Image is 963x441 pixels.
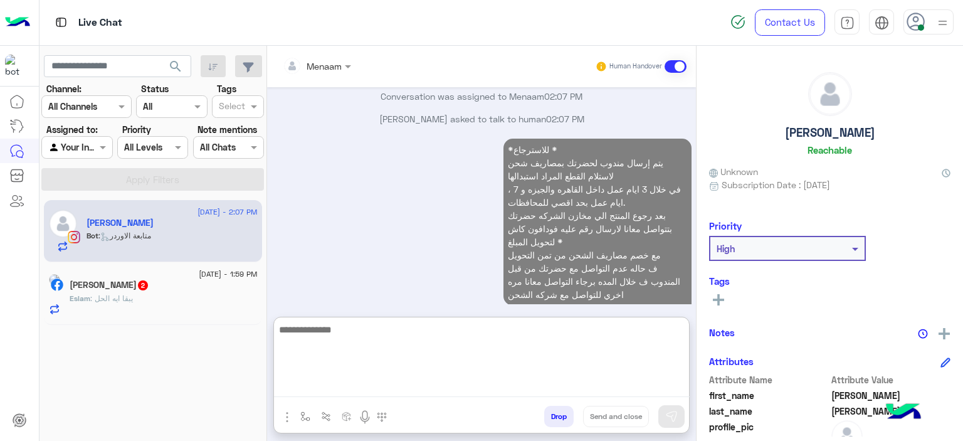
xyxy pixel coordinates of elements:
[544,406,574,427] button: Drop
[809,73,851,115] img: defaultAdmin.png
[709,165,758,178] span: Unknown
[321,412,331,422] img: Trigger scenario
[337,406,357,427] button: create order
[785,125,875,140] h5: [PERSON_NAME]
[709,356,754,367] h6: Attributes
[300,412,310,422] img: select flow
[831,373,951,386] span: Attribute Value
[272,90,692,103] p: Conversation was assigned to Menaam
[49,210,77,238] img: defaultAdmin.png
[881,391,925,435] img: hulul-logo.png
[217,99,245,115] div: Select
[935,15,950,31] img: profile
[122,123,151,136] label: Priority
[730,14,745,29] img: spinner
[46,123,98,136] label: Assigned to:
[665,410,678,423] img: send message
[197,123,257,136] label: Note mentions
[831,405,951,418] span: abdelkader
[722,178,830,191] span: Subscription Date : [DATE]
[709,327,735,338] h6: Notes
[98,231,151,240] span: : متابعة الاوردر
[503,139,692,306] p: 16/8/2025, 3:59 PM
[709,389,829,402] span: first_name
[808,144,852,156] h6: Reachable
[831,389,951,402] span: ahmed
[709,220,742,231] h6: Priority
[90,294,133,303] span: يبقا ايه الحل
[160,55,191,82] button: search
[709,373,829,386] span: Attribute Name
[87,218,154,228] h5: ahmed abdelkader
[49,274,60,285] img: picture
[544,91,582,102] span: 02:07 PM
[51,279,63,291] img: Facebook
[5,55,28,77] img: 713415422032625
[709,275,950,287] h6: Tags
[138,280,148,290] span: 2
[295,406,316,427] button: select flow
[70,280,149,290] h5: Eslam Mansour
[918,329,928,339] img: notes
[939,328,950,339] img: add
[709,405,829,418] span: last_name
[357,410,372,425] img: send voice note
[272,112,692,125] p: [PERSON_NAME] asked to talk to human
[342,412,352,422] img: create order
[316,406,337,427] button: Trigger scenario
[280,410,295,425] img: send attachment
[141,82,169,95] label: Status
[583,406,649,427] button: Send and close
[70,294,90,303] span: Eslam
[68,231,80,243] img: Instagram
[609,61,662,72] small: Human Handover
[834,9,860,36] a: tab
[46,82,82,95] label: Channel:
[755,9,825,36] a: Contact Us
[168,59,183,74] span: search
[199,268,257,280] span: [DATE] - 1:59 PM
[87,231,98,240] span: Bot
[546,114,584,124] span: 02:07 PM
[5,9,30,36] img: Logo
[875,16,889,30] img: tab
[78,14,122,31] p: Live Chat
[217,82,236,95] label: Tags
[197,206,257,218] span: [DATE] - 2:07 PM
[377,412,387,422] img: make a call
[41,168,264,191] button: Apply Filters
[840,16,855,30] img: tab
[53,14,69,30] img: tab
